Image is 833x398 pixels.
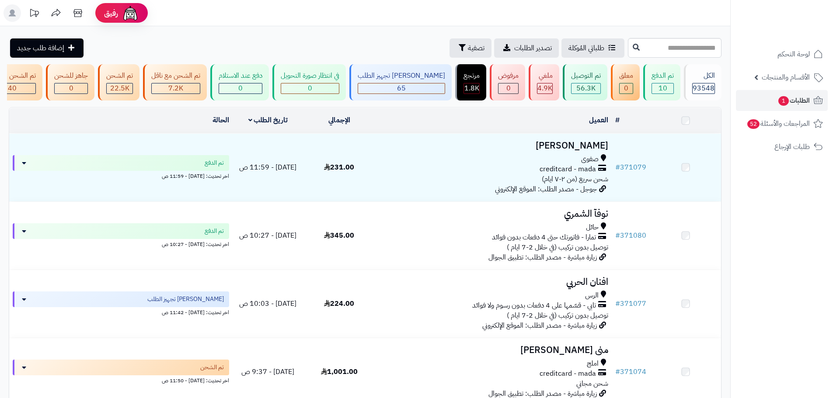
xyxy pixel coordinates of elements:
[778,96,789,106] span: 1
[23,4,45,24] a: تحديثات المنصة
[378,277,608,287] h3: افنان الحربي
[692,71,715,81] div: الكل
[615,367,620,377] span: #
[110,83,129,93] span: 22.5K
[122,4,139,22] img: ai-face.png
[152,83,200,93] div: 7223
[54,71,88,81] div: جاهز للشحن
[736,44,828,65] a: لوحة التحكم
[571,71,601,81] div: تم التوصيل
[348,64,453,100] a: [PERSON_NAME] تجهيز الطلب 65
[774,141,810,153] span: طلبات الإرجاع
[213,115,229,125] a: الحالة
[507,310,608,321] span: توصيل بدون تركيب (في خلال 2-7 ايام )
[281,71,339,81] div: في انتظار صورة التحويل
[537,83,552,93] span: 4.9K
[561,64,609,100] a: تم التوصيل 56.3K
[378,345,608,355] h3: منى [PERSON_NAME]
[107,83,132,93] div: 22541
[615,162,646,173] a: #371079
[450,38,491,58] button: تصفية
[464,83,479,93] span: 1.8K
[576,83,596,93] span: 56.3K
[615,230,646,241] a: #371080
[55,83,87,93] div: 0
[506,83,511,93] span: 0
[777,94,810,107] span: الطلبات
[13,239,229,248] div: اخر تحديث: [DATE] - 10:27 ص
[17,43,64,53] span: إضافة طلب جديد
[308,83,312,93] span: 0
[397,83,406,93] span: 65
[561,38,624,58] a: طلباتي المُوكلة
[572,83,600,93] div: 56290
[615,298,646,309] a: #371077
[537,83,552,93] div: 4941
[13,307,229,316] div: اخر تحديث: [DATE] - 11:42 ص
[537,71,553,81] div: ملغي
[736,90,828,111] a: الطلبات1
[624,83,628,93] span: 0
[568,43,604,53] span: طلباتي المُوكلة
[239,230,296,241] span: [DATE] - 10:27 ص
[498,71,519,81] div: مرفوض
[619,71,633,81] div: معلق
[659,83,667,93] span: 10
[527,64,561,100] a: ملغي 4.9K
[482,320,597,331] span: زيارة مباشرة - مصدر الطلب: الموقع الإلكتروني
[615,115,620,125] a: #
[514,43,552,53] span: تصدير الطلبات
[498,83,518,93] div: 0
[464,71,480,81] div: مرتجع
[104,8,118,18] span: رفيق
[615,298,620,309] span: #
[589,115,608,125] a: العميل
[219,83,262,93] div: 0
[238,83,243,93] span: 0
[248,115,288,125] a: تاريخ الطلب
[3,83,17,93] span: 340
[44,64,96,100] a: جاهز للشحن 0
[472,301,596,311] span: تابي - قسّمها على 4 دفعات بدون رسوم ولا فوائد
[777,48,810,60] span: لوحة التحكم
[10,38,84,58] a: إضافة طلب جديد
[615,230,620,241] span: #
[141,64,209,100] a: تم الشحن مع ناقل 7.2K
[774,24,825,43] img: logo-2.png
[168,83,183,93] span: 7.2K
[271,64,348,100] a: في انتظار صورة التحويل 0
[358,83,445,93] div: 65
[652,71,674,81] div: تم الدفع
[682,64,723,100] a: الكل93548
[241,367,294,377] span: [DATE] - 9:37 ص
[324,162,354,173] span: 231.00
[106,71,133,81] div: تم الشحن
[205,227,224,235] span: تم الدفع
[151,71,200,81] div: تم الشحن مع ناقل
[239,298,296,309] span: [DATE] - 10:03 ص
[746,118,810,130] span: المراجعات والأسئلة
[492,232,596,242] span: تمارا - فاتورتك حتى 4 دفعات بدون فوائد
[96,64,141,100] a: تم الشحن 22.5K
[586,222,599,232] span: حائل
[324,298,354,309] span: 224.00
[736,113,828,134] a: المراجعات والأسئلة52
[488,252,597,263] span: زيارة مباشرة - مصدر الطلب: تطبيق الجوال
[453,64,488,100] a: مرتجع 1.8K
[581,154,599,164] span: صفوى
[615,367,646,377] a: #371074
[736,136,828,157] a: طلبات الإرجاع
[540,164,596,174] span: creditcard - mada
[219,71,262,81] div: دفع عند الاستلام
[576,378,608,389] span: شحن مجاني
[358,71,445,81] div: [PERSON_NAME] تجهيز الطلب
[321,367,358,377] span: 1,001.00
[488,64,527,100] a: مرفوض 0
[13,171,229,180] div: اخر تحديث: [DATE] - 11:59 ص
[205,159,224,167] span: تم الدفع
[620,83,633,93] div: 0
[495,184,597,194] span: جوجل - مصدر الطلب: الموقع الإلكتروني
[324,230,354,241] span: 345.00
[378,209,608,219] h3: نوفآ الشمري
[609,64,641,100] a: معلق 0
